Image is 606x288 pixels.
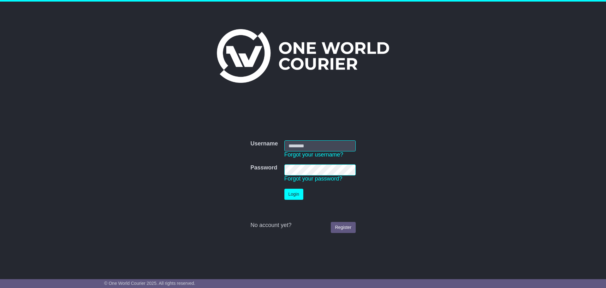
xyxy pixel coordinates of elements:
span: © One World Courier 2025. All rights reserved. [104,281,195,286]
label: Password [250,164,277,171]
button: Login [284,189,303,200]
a: Forgot your username? [284,151,343,158]
label: Username [250,140,278,147]
a: Register [331,222,355,233]
img: One World [217,29,389,83]
a: Forgot your password? [284,175,342,182]
div: No account yet? [250,222,355,229]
